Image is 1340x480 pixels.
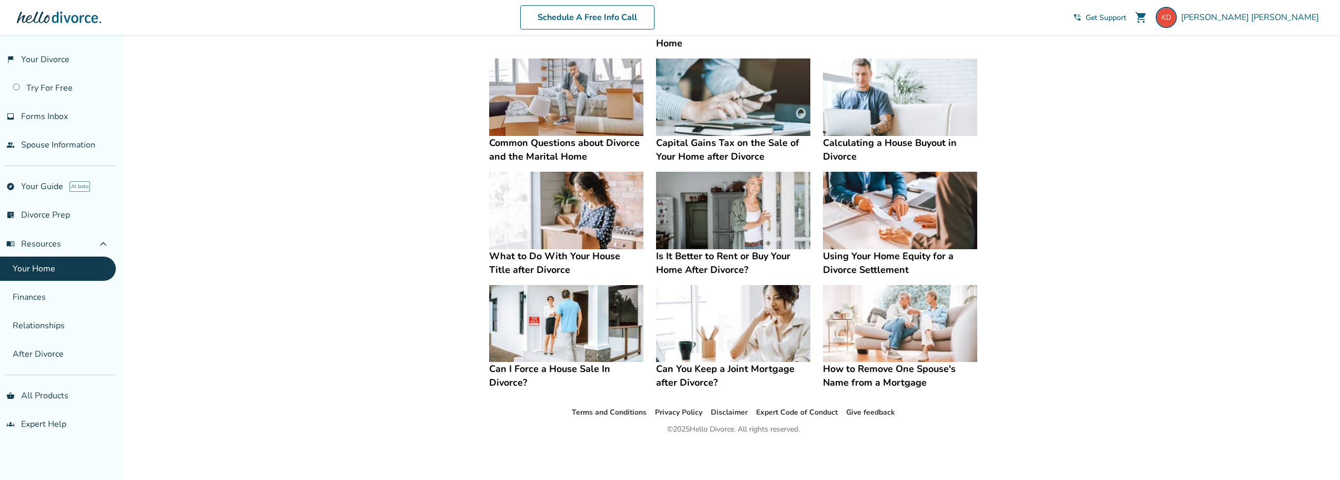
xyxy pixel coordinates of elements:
[489,285,643,363] img: Can I Force a House Sale In Divorce?
[1287,429,1340,480] iframe: Chat Widget
[656,58,810,163] a: Capital Gains Tax on the Sale of Your Home after DivorceCapital Gains Tax on the Sale of Your Hom...
[656,172,810,277] a: Is It Better to Rent or Buy Your Home After Divorce?Is It Better to Rent or Buy Your Home After D...
[656,58,810,136] img: Capital Gains Tax on the Sale of Your Home after Divorce
[1073,13,1126,23] a: phone_in_talkGet Support
[489,362,643,389] h4: Can I Force a House Sale In Divorce?
[489,58,643,163] a: Common Questions about Divorce and the Marital HomeCommon Questions about Divorce and the Marital...
[489,249,643,277] h4: What to Do With Your House Title after Divorce
[656,172,810,249] img: Is It Better to Rent or Buy Your Home After Divorce?
[1181,12,1323,23] span: [PERSON_NAME] [PERSON_NAME]
[6,55,15,64] span: flag_2
[1156,7,1177,28] img: kristadean29@gmail.com
[756,407,838,417] a: Expert Code of Conduct
[70,181,90,192] span: AI beta
[1086,13,1126,23] span: Get Support
[656,136,810,163] h4: Capital Gains Tax on the Sale of Your Home after Divorce
[655,407,702,417] a: Privacy Policy
[823,285,977,390] a: How to Remove One Spouse's Name from a MortgageHow to Remove One Spouse's Name from a Mortgage
[667,423,800,436] div: © 2025 Hello Divorce. All rights reserved.
[823,136,977,163] h4: Calculating a House Buyout in Divorce
[6,112,15,121] span: inbox
[1073,13,1081,22] span: phone_in_talk
[6,391,15,400] span: shopping_basket
[21,111,68,122] span: Forms Inbox
[489,285,643,390] a: Can I Force a House Sale In Divorce?Can I Force a House Sale In Divorce?
[489,136,643,163] h4: Common Questions about Divorce and the Marital Home
[6,211,15,219] span: list_alt_check
[489,172,643,249] img: What to Do With Your House Title after Divorce
[1135,11,1147,24] span: shopping_cart
[97,238,110,250] span: expand_less
[656,362,810,389] h4: Can You Keep a Joint Mortgage after Divorce?
[656,285,810,363] img: Can You Keep a Joint Mortgage after Divorce?
[711,406,748,419] li: Disclaimer
[489,172,643,277] a: What to Do With Your House Title after DivorceWhat to Do With Your House Title after Divorce
[823,249,977,277] h4: Using Your Home Equity for a Divorce Settlement
[823,172,977,249] img: Using Your Home Equity for a Divorce Settlement
[656,249,810,277] h4: Is It Better to Rent or Buy Your Home After Divorce?
[6,240,15,248] span: menu_book
[823,58,977,163] a: Calculating a House Buyout in DivorceCalculating a House Buyout in Divorce
[846,406,895,419] li: Give feedback
[6,141,15,149] span: people
[823,172,977,277] a: Using Your Home Equity for a Divorce SettlementUsing Your Home Equity for a Divorce Settlement
[6,238,61,250] span: Resources
[656,285,810,390] a: Can You Keep a Joint Mortgage after Divorce?Can You Keep a Joint Mortgage after Divorce?
[6,420,15,428] span: groups
[572,407,647,417] a: Terms and Conditions
[489,58,643,136] img: Common Questions about Divorce and the Marital Home
[6,182,15,191] span: explore
[520,5,654,30] a: Schedule A Free Info Call
[823,362,977,389] h4: How to Remove One Spouse's Name from a Mortgage
[823,58,977,136] img: Calculating a House Buyout in Divorce
[823,285,977,363] img: How to Remove One Spouse's Name from a Mortgage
